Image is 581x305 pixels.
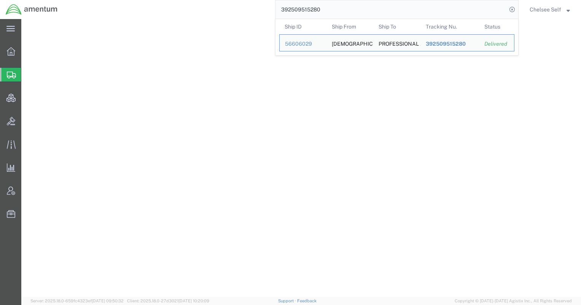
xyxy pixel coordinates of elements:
span: Copyright © [DATE]-[DATE] Agistix Inc., All Rights Reserved [455,298,572,304]
span: Server: 2025.18.0-659fc4323ef [30,299,124,303]
span: Chelsee Self [530,5,561,14]
th: Status [479,19,514,34]
span: [DATE] 09:50:32 [92,299,124,303]
th: Ship To [373,19,420,34]
img: logo [5,4,58,15]
span: 392509515280 [426,41,466,47]
div: 56606029 [285,40,321,48]
iframe: FS Legacy Container [21,19,581,297]
th: Ship From [326,19,374,34]
a: Feedback [297,299,317,303]
div: 392509515280 [426,40,474,48]
th: Ship ID [279,19,326,34]
div: U.S. Army [332,35,368,51]
button: Chelsee Self [529,5,570,14]
a: Support [278,299,297,303]
span: [DATE] 10:20:09 [178,299,209,303]
input: Search for shipment number, reference number [275,0,507,19]
div: Delivered [484,40,509,48]
th: Tracking Nu. [420,19,479,34]
table: Search Results [279,19,518,55]
div: PROFESSIONAL AVIATION ASSOCIATES INC [379,35,415,51]
span: Client: 2025.18.0-27d3021 [127,299,209,303]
